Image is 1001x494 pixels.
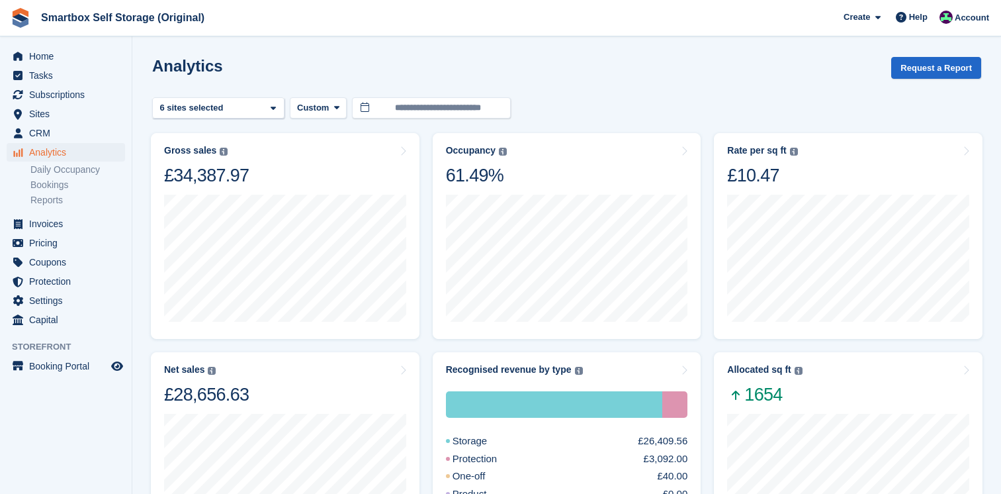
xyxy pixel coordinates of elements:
div: Allocated sq ft [727,364,791,375]
a: Smartbox Self Storage (Original) [36,7,210,28]
span: Custom [297,101,329,115]
img: icon-info-grey-7440780725fd019a000dd9b08b2336e03edf1995a4989e88bcd33f0948082b44.svg [208,367,216,375]
div: Net sales [164,364,204,375]
div: Storage [446,434,519,449]
a: Daily Occupancy [30,164,125,176]
button: Request a Report [891,57,981,79]
a: menu [7,253,125,272]
span: Storefront [12,340,132,354]
div: One-off [687,391,688,418]
span: CRM [29,124,109,142]
img: icon-info-grey-7440780725fd019a000dd9b08b2336e03edf1995a4989e88bcd33f0948082b44.svg [795,367,803,375]
span: Subscriptions [29,85,109,104]
span: Home [29,47,109,66]
div: Protection [446,452,529,467]
div: Gross sales [164,145,216,156]
div: £40.00 [657,469,687,484]
span: Settings [29,291,109,310]
a: menu [7,357,125,375]
img: Alex Selenitsas [939,11,953,24]
a: menu [7,234,125,252]
div: Protection [662,391,687,418]
div: £10.47 [727,164,797,187]
div: Recognised revenue by type [446,364,572,375]
a: Preview store [109,358,125,374]
span: Capital [29,311,109,329]
span: Booking Portal [29,357,109,375]
a: menu [7,66,125,85]
a: menu [7,85,125,104]
a: menu [7,311,125,329]
span: Create [844,11,870,24]
img: icon-info-grey-7440780725fd019a000dd9b08b2336e03edf1995a4989e88bcd33f0948082b44.svg [790,148,798,156]
img: icon-info-grey-7440780725fd019a000dd9b08b2336e03edf1995a4989e88bcd33f0948082b44.svg [220,148,228,156]
img: icon-info-grey-7440780725fd019a000dd9b08b2336e03edf1995a4989e88bcd33f0948082b44.svg [499,148,507,156]
h2: Analytics [152,57,223,75]
div: £28,656.63 [164,383,249,406]
button: Custom [290,97,347,119]
a: Reports [30,194,125,207]
div: One-off [446,469,517,484]
div: 6 sites selected [157,101,228,115]
span: Tasks [29,66,109,85]
span: Invoices [29,215,109,233]
img: stora-icon-8386f47178a22dfd0bd8f6a31ec36ba5ce8667c1dd55bd0f319d3a0aa187defe.svg [11,8,30,28]
a: menu [7,105,125,123]
span: Protection [29,272,109,291]
div: £26,409.56 [638,434,687,449]
div: £34,387.97 [164,164,249,187]
span: Help [909,11,928,24]
span: Sites [29,105,109,123]
span: Analytics [29,143,109,162]
a: menu [7,215,125,233]
div: Rate per sq ft [727,145,786,156]
a: Bookings [30,179,125,191]
a: menu [7,272,125,291]
div: £3,092.00 [644,452,688,467]
span: Coupons [29,253,109,272]
div: Occupancy [446,145,496,156]
span: Account [955,11,989,25]
a: menu [7,143,125,162]
img: icon-info-grey-7440780725fd019a000dd9b08b2336e03edf1995a4989e88bcd33f0948082b44.svg [575,367,583,375]
span: Pricing [29,234,109,252]
a: menu [7,291,125,310]
span: 1654 [727,383,802,406]
div: Storage [446,391,662,418]
a: menu [7,47,125,66]
div: 61.49% [446,164,507,187]
a: menu [7,124,125,142]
